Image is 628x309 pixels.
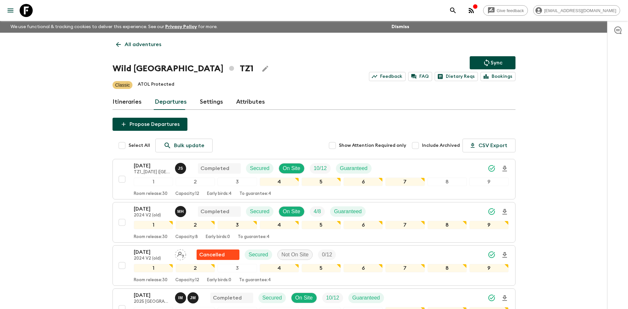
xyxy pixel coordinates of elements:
[343,178,383,186] div: 6
[533,5,620,16] div: [EMAIL_ADDRESS][DOMAIN_NAME]
[113,38,165,51] a: All adventures
[469,221,509,229] div: 9
[488,208,496,215] svg: Synced Successfully
[175,165,187,170] span: John Singano
[245,249,272,260] div: Secured
[175,191,199,197] p: Capacity: 12
[277,249,313,260] div: Not On Site
[134,162,170,170] p: [DATE]
[483,5,528,16] a: Give feedback
[134,170,170,175] p: TZ1_[DATE] ([GEOGRAPHIC_DATA])
[390,22,411,31] button: Dismiss
[134,221,173,229] div: 1
[369,72,406,81] a: Feedback
[115,82,130,88] p: Classic
[322,293,343,303] div: Trip Fill
[259,62,272,75] button: Edit Adventure Title
[125,41,161,48] p: All adventures
[113,245,515,286] button: [DATE]2024 V2 (old)Assign pack leaderFlash Pack cancellationSecuredNot On SiteTrip Fill123456789R...
[469,178,509,186] div: 9
[213,294,242,302] p: Completed
[260,221,299,229] div: 4
[322,251,332,259] p: 0 / 12
[218,178,257,186] div: 3
[249,251,268,259] p: Secured
[239,191,271,197] p: To guarantee: 4
[175,234,198,240] p: Capacity: 8
[282,251,309,259] p: Not On Site
[134,248,170,256] p: [DATE]
[175,208,187,213] span: Mbasha Halfani
[113,62,253,75] h1: Wild [GEOGRAPHIC_DATA] TZ1
[200,94,223,110] a: Settings
[175,294,200,300] span: Iddy Masoud Kilanga, Joachim Mukungu
[134,205,170,213] p: [DATE]
[176,221,215,229] div: 2
[385,221,425,229] div: 7
[134,234,167,240] p: Room release: 30
[8,21,220,33] p: We use functional & tracking cookies to deliver this experience. See our for more.
[134,278,167,283] p: Room release: 30
[279,206,305,217] div: On Site
[340,164,368,172] p: Guaranteed
[291,293,317,303] div: On Site
[480,72,515,81] a: Bookings
[326,294,339,302] p: 10 / 12
[435,72,478,81] a: Dietary Reqs
[318,249,336,260] div: Trip Fill
[283,208,300,215] p: On Site
[310,163,331,174] div: Trip Fill
[334,208,362,215] p: Guaranteed
[491,59,502,67] p: Sync
[385,178,425,186] div: 7
[462,139,515,152] button: CSV Export
[176,178,215,186] div: 2
[408,72,432,81] a: FAQ
[488,251,496,259] svg: Synced Successfully
[352,294,380,302] p: Guaranteed
[279,163,305,174] div: On Site
[134,264,173,272] div: 1
[541,8,620,13] span: [EMAIL_ADDRESS][DOMAIN_NAME]
[236,94,265,110] a: Attributes
[113,94,142,110] a: Itineraries
[113,202,515,243] button: [DATE]2024 V2 (old)Mbasha HalfaniCompletedSecuredOn SiteTrip FillGuaranteed123456789Room release:...
[310,206,325,217] div: Trip Fill
[343,221,383,229] div: 6
[175,251,186,256] span: Assign pack leader
[175,278,199,283] p: Capacity: 12
[207,278,231,283] p: Early birds: 0
[488,164,496,172] svg: Synced Successfully
[113,118,187,131] button: Propose Departures
[427,264,467,272] div: 8
[422,142,460,149] span: Include Archived
[218,264,257,272] div: 3
[134,213,170,218] p: 2024 V2 (old)
[239,278,271,283] p: To guarantee: 4
[199,251,225,259] p: Cancelled
[155,139,213,152] a: Bulk update
[302,264,341,272] div: 5
[238,234,270,240] p: To guarantee: 4
[176,264,215,272] div: 2
[260,178,299,186] div: 4
[246,163,273,174] div: Secured
[134,191,167,197] p: Room release: 30
[174,142,204,149] p: Bulk update
[260,264,299,272] div: 4
[283,164,300,172] p: On Site
[134,299,170,304] p: 2025 [GEOGRAPHIC_DATA] (Jun - Nov)
[343,264,383,272] div: 6
[501,165,509,173] svg: Download Onboarding
[250,164,270,172] p: Secured
[207,191,232,197] p: Early birds: 4
[201,164,229,172] p: Completed
[218,221,257,229] div: 3
[129,142,150,149] span: Select All
[113,159,515,199] button: [DATE]TZ1_[DATE] ([GEOGRAPHIC_DATA])John SinganoCompletedSecuredOn SiteTrip FillGuaranteed1234567...
[302,221,341,229] div: 5
[258,293,286,303] div: Secured
[138,81,174,89] p: ATOL Protected
[501,294,509,302] svg: Download Onboarding
[302,178,341,186] div: 5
